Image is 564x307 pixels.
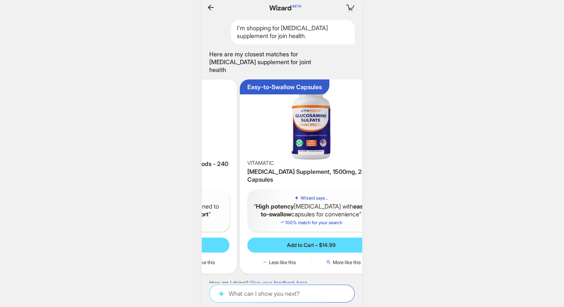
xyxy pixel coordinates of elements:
[311,259,375,266] button: More like this
[209,50,321,73] div: Here are my closest matches for [MEDICAL_DATA] supplement for joint health
[247,168,375,184] h3: [MEDICAL_DATA] Supplement, 1500mg, 240 Capsules
[247,238,375,253] button: Add to Cart – $14.99
[253,203,369,218] q: [MEDICAL_DATA] with capsules for convenience
[256,203,294,210] b: High potency
[247,83,322,91] div: Easy-to-Swallow Capsules
[301,195,328,201] h5: Wizard says...
[333,259,361,265] span: More like this
[269,259,296,265] span: Less like this
[240,79,383,273] div: Easy-to-Swallow CapsulesGlucosamine Sulfate Supplement, 1500mg, 240 CapsulesVITAMATIC[MEDICAL_DAT...
[287,242,336,248] span: Add to Cart – $14.99
[231,20,355,44] div: I'm shopping for [MEDICAL_DATA] supplement for join health.
[261,203,369,218] b: easy-to-swallow
[243,82,380,159] img: Glucosamine Sulfate Supplement, 1500mg, 240 Capsules
[247,160,274,166] span: VITAMATIC
[209,279,307,286] div: How am I doing?
[250,279,307,286] a: Give your feedback here
[247,259,311,266] button: Less like this
[280,220,342,225] span: 100 % match for your search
